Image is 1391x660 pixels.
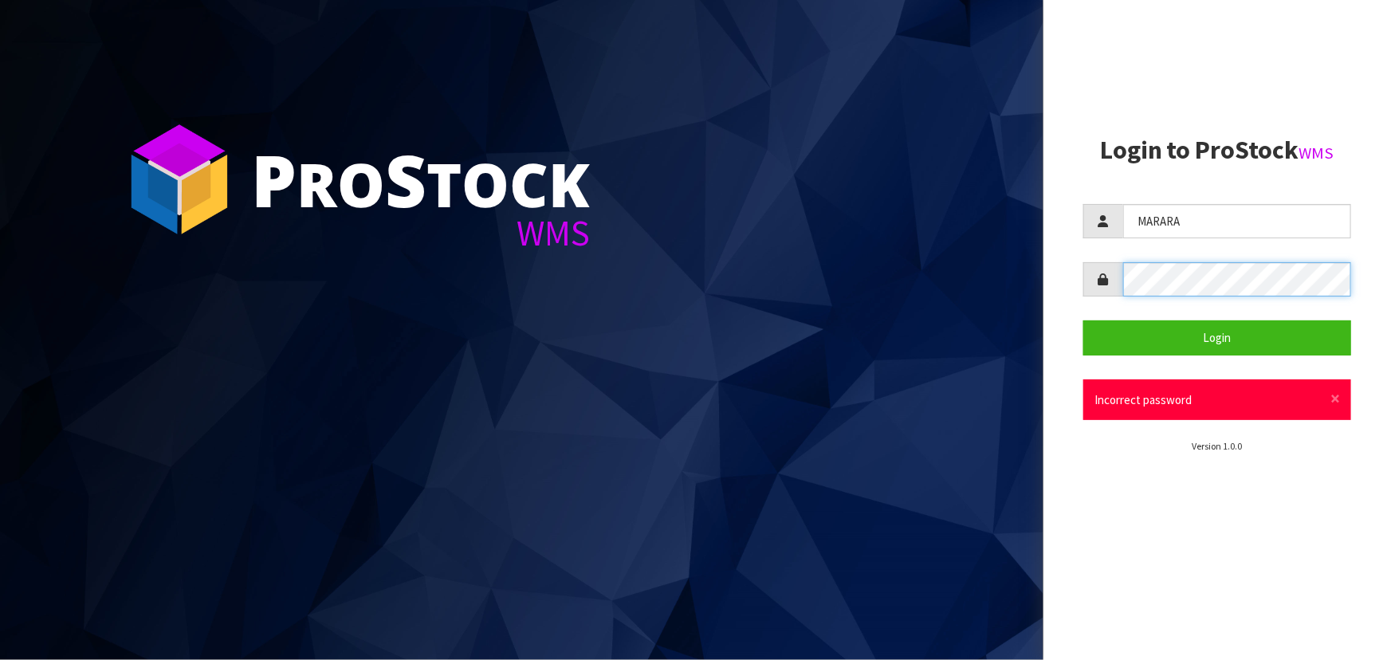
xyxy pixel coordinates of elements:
[251,143,590,215] div: ro tock
[1192,440,1242,452] small: Version 1.0.0
[385,131,426,228] span: S
[120,120,239,239] img: ProStock Cube
[251,131,297,228] span: P
[1299,143,1334,163] small: WMS
[1330,387,1340,410] span: ×
[1095,392,1193,407] span: Incorrect password
[1123,204,1351,238] input: Username
[1083,136,1351,164] h2: Login to ProStock
[251,215,590,251] div: WMS
[1083,320,1351,355] button: Login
